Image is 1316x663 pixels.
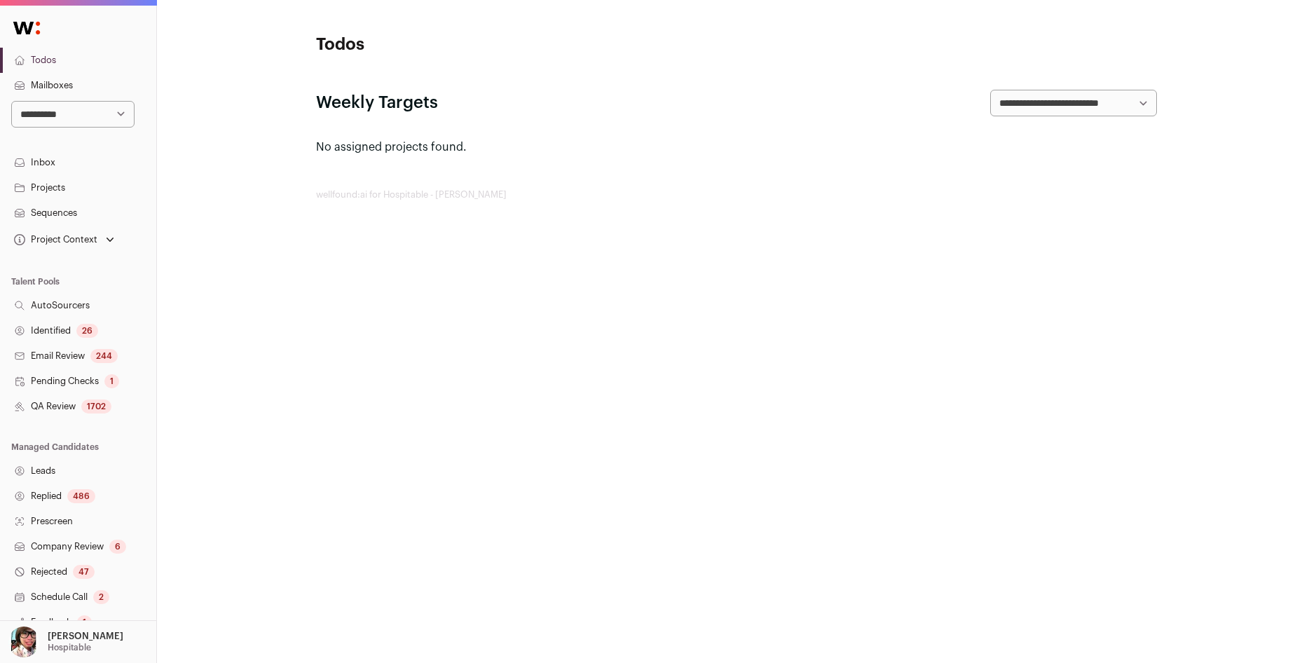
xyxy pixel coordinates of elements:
button: Open dropdown [11,230,117,250]
button: Open dropdown [6,627,126,657]
div: 47 [73,565,95,579]
footer: wellfound:ai for Hospitable - [PERSON_NAME] [316,189,1157,200]
h2: Weekly Targets [316,92,438,114]
p: [PERSON_NAME] [48,631,123,642]
p: Hospitable [48,642,91,653]
div: 1 [77,615,92,629]
div: 26 [76,324,98,338]
img: 14759586-medium_jpg [8,627,39,657]
div: 6 [109,540,126,554]
div: 486 [67,489,95,503]
div: 1702 [81,399,111,413]
p: No assigned projects found. [316,139,1157,156]
h1: Todos [316,34,596,56]
div: 244 [90,349,118,363]
div: Project Context [11,234,97,245]
div: 2 [93,590,109,604]
img: Wellfound [6,14,48,42]
div: 1 [104,374,119,388]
